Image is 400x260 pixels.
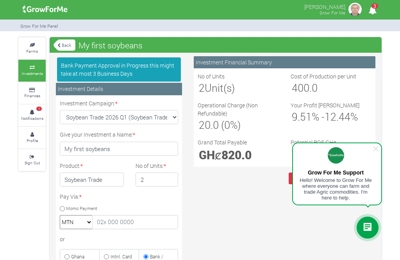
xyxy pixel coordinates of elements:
a: Finances [18,82,46,104]
p: Bank Payment Approval in Progress this might take at most 3 Business Days [57,57,181,82]
span: 12.44 [325,110,350,123]
small: Intnl. Card [111,253,132,260]
h2: - [292,148,370,162]
a: Back [54,39,75,52]
span: 400.0 [292,81,318,94]
span: 9.51 [292,110,312,123]
div: Investment Details [56,83,182,95]
a: 3 [365,7,380,15]
small: Farms [26,48,38,54]
label: No of Units [198,72,225,80]
span: 2 [199,81,205,94]
label: Cost of Production per Unit [291,72,356,80]
span: 820.0 [221,147,252,162]
a: Investments [18,60,46,81]
small: Momo Payment [66,205,97,211]
img: growforme image [347,2,363,17]
input: Ghana Card [64,254,70,259]
p: [PERSON_NAME] [304,2,345,11]
a: Profile [18,127,46,148]
div: Investment Financial Summary [194,56,375,68]
span: 3 [36,107,42,111]
div: Grow For Me Support [299,169,373,176]
div: Hello! Welcome to Grow For Me where everyone can farm and trade Agric commodities. I'm here to help. [299,177,373,201]
input: Investment Name/Title [60,142,178,156]
small: Grow For Me [320,10,345,16]
div: or [60,235,178,243]
small: Finances [24,93,40,98]
input: Intnl. Card [104,254,109,259]
span: 3 [371,4,378,9]
small: Sign Out [25,160,40,166]
small: Profile [27,138,38,143]
input: 02x 000 0000 [92,215,178,229]
input: Momo Payment [60,206,65,211]
h2: GHȼ [199,148,277,162]
label: Operational Charge (Non Refundable) [198,101,279,118]
label: Your Profit [PERSON_NAME] [291,101,359,109]
label: Potential ROS GHȼ [291,138,336,146]
h4: Soybean Trade [60,173,124,187]
a: Sign Out [18,149,46,171]
img: growforme image [20,2,70,17]
label: No of Units: [136,162,166,170]
label: Give your Investment a Name: [60,130,135,139]
span: My first soybeans [77,37,145,53]
a: Farms [18,37,46,59]
span: 20.0 (0%) [199,118,241,132]
span: 78.0 [292,147,315,162]
label: Pay Via: [60,192,82,201]
input: Bank / Deposit [143,254,148,259]
i: Notifications [365,2,380,19]
label: Product: [60,162,83,170]
small: Investments [21,71,43,76]
a: 3 Notifications [18,105,46,126]
h3: Unit(s) [199,82,277,94]
label: Investment Campaign: [60,99,118,107]
label: Grand Total Payable [198,138,247,146]
h3: % - % [292,110,370,123]
small: Notifications [21,116,43,121]
small: Grow For Me Panel [20,23,58,29]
